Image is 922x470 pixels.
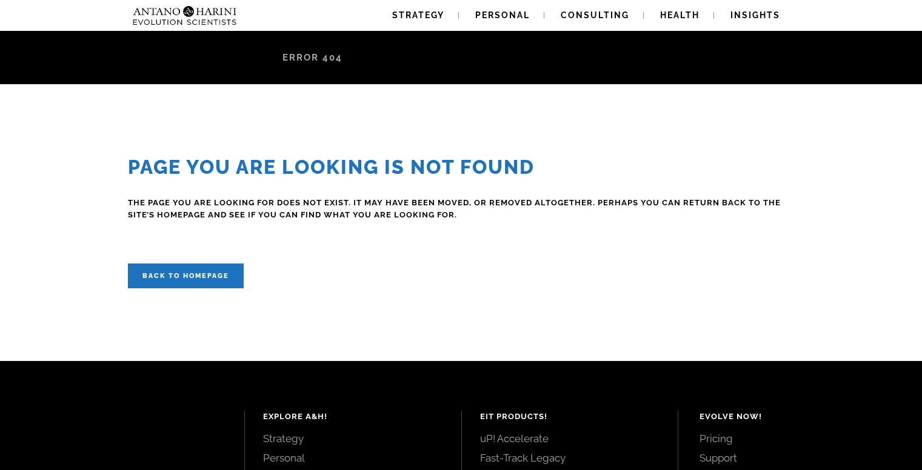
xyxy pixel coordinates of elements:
span: Insights [730,10,780,20]
span: Personal [475,10,530,20]
a: Support [700,451,895,465]
a: Fast-Track Legacy [480,451,660,465]
span: Strategy [392,10,444,20]
h2: Page you are looking is Not Found [128,156,795,179]
h4: Evolve Now! [700,411,895,423]
a: Antano & [PERSON_NAME] [128,52,275,63]
a: Personal [263,451,443,465]
a: Strategy [263,432,443,445]
span: / [275,52,282,63]
span: Consulting [561,10,629,20]
h4: Explore A&H! [263,411,443,423]
span: Health [660,10,700,20]
a: uP! Accelerate [480,432,660,445]
a: Back to homepage [128,263,244,288]
h4: The page you are looking for does not exist. It may have been moved, or removed altogether. Perha... [128,197,795,221]
span: Error 404 [282,52,342,63]
h4: EIT Products! [480,411,660,423]
a: Pricing [700,432,895,445]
